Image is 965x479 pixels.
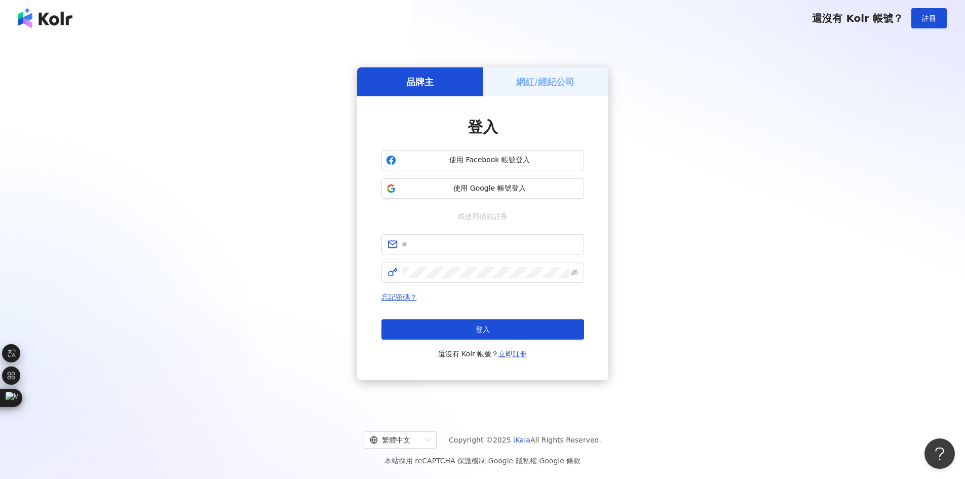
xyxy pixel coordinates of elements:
[922,14,936,22] span: 註冊
[381,293,417,301] a: 忘記密碼？
[924,438,955,469] iframe: Help Scout Beacon - Open
[488,457,537,465] a: Google 隱私權
[384,455,581,467] span: 本站採用 reCAPTCHA 保護機制
[486,457,488,465] span: |
[513,436,530,444] a: iKala
[370,432,421,448] div: 繁體中文
[476,325,490,334] span: 登入
[381,319,584,340] button: 登入
[400,183,580,194] span: 使用 Google 帳號登入
[537,457,539,465] span: |
[381,150,584,170] button: 使用 Facebook 帳號登入
[911,8,947,28] button: 註冊
[539,457,581,465] a: Google 條款
[438,348,527,360] span: 還沒有 Kolr 帳號？
[400,155,580,165] span: 使用 Facebook 帳號登入
[451,211,515,222] span: 或使用信箱註冊
[449,434,601,446] span: Copyright © 2025 All Rights Reserved.
[812,12,903,24] span: 還沒有 Kolr 帳號？
[18,8,72,28] img: logo
[498,350,527,358] a: 立即註冊
[516,76,574,88] h5: 網紅/經紀公司
[571,269,578,276] span: eye-invisible
[381,178,584,199] button: 使用 Google 帳號登入
[468,118,498,136] span: 登入
[406,76,434,88] h5: 品牌主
